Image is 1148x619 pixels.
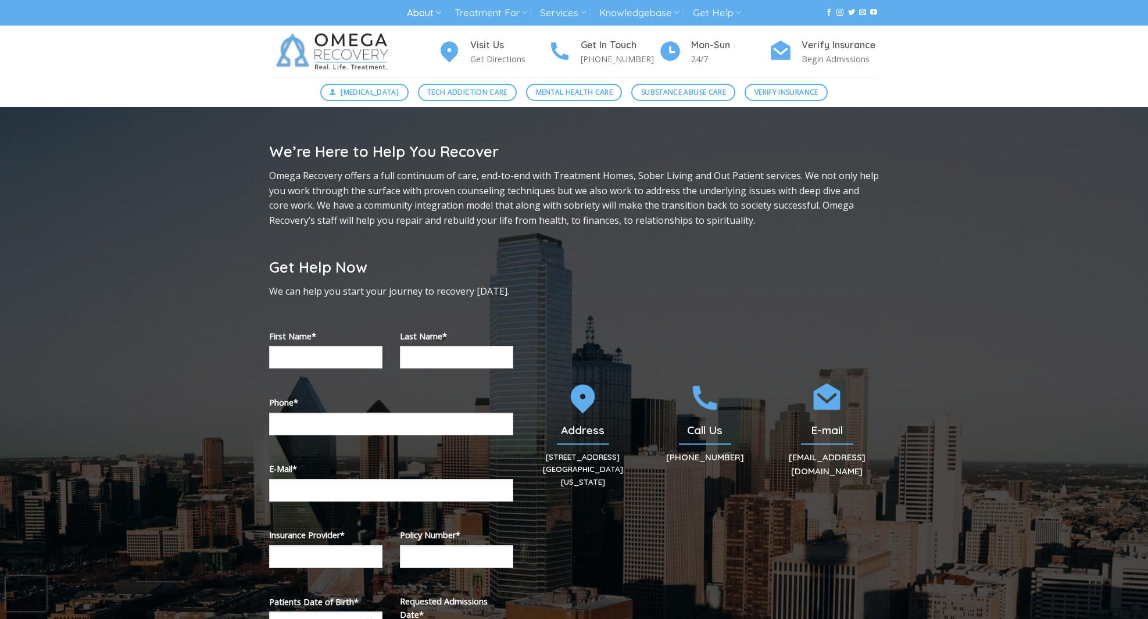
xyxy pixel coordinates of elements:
[775,423,879,438] h2: E-mail
[531,423,635,438] h2: Address
[455,2,527,24] a: Treatment For
[693,2,741,24] a: Get Help
[653,423,757,438] h2: Call Us
[470,52,548,66] p: Get Directions
[269,528,382,542] label: Insurance Provider*
[641,87,726,98] span: Substance Abuse Care
[269,257,513,277] h2: Get Help Now
[427,87,507,98] span: Tech Addiction Care
[581,38,659,53] h4: Get In Touch
[540,2,586,24] a: Services
[848,9,855,17] a: Follow on Twitter
[548,38,659,66] a: Get In Touch [PHONE_NUMBER]
[802,38,879,53] h4: Verify Insurance
[400,528,513,542] label: Policy Number*
[825,9,832,17] a: Follow on Facebook
[320,84,409,101] a: [MEDICAL_DATA]
[269,284,513,299] p: We can help you start your journey to recovery [DATE].
[269,462,513,475] label: E-Mail*
[470,38,548,53] h4: Visit Us
[631,84,735,101] a: Substance Abuse Care
[269,26,400,78] img: Omega Recovery
[836,9,843,17] a: Follow on Instagram
[269,330,382,343] label: First Name*
[769,38,879,66] a: Verify Insurance Begin Admissions
[526,84,622,101] a: Mental Health Care
[754,87,818,98] span: Verify Insurance
[400,330,513,343] label: Last Name*
[438,38,548,66] a: Visit Us Get Directions
[536,87,613,98] span: Mental Health Care
[599,2,679,24] a: Knowledgebase
[269,595,382,609] label: Patients Date of Birth*
[269,169,879,228] p: Omega Recovery offers a full continuum of care, end-to-end with Treatment Homes, Sober Living and...
[870,9,877,17] a: Follow on YouTube
[745,84,828,101] a: Verify Insurance
[341,87,399,98] span: [MEDICAL_DATA]
[418,84,517,101] a: Tech Addiction Care
[666,452,744,463] a: [PHONE_NUMBER]
[691,52,769,66] p: 24/7
[859,9,866,17] a: Send us an email
[269,396,513,409] label: Phone*
[789,452,866,477] a: [EMAIL_ADDRESS][DOMAIN_NAME]
[269,142,879,161] h2: We’re Here to Help You Recover
[802,52,879,66] p: Begin Admissions
[543,452,623,486] a: [STREET_ADDRESS][GEOGRAPHIC_DATA][US_STATE]
[581,52,659,66] p: [PHONE_NUMBER]
[407,2,441,24] a: About
[691,38,769,53] h4: Mon-Sun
